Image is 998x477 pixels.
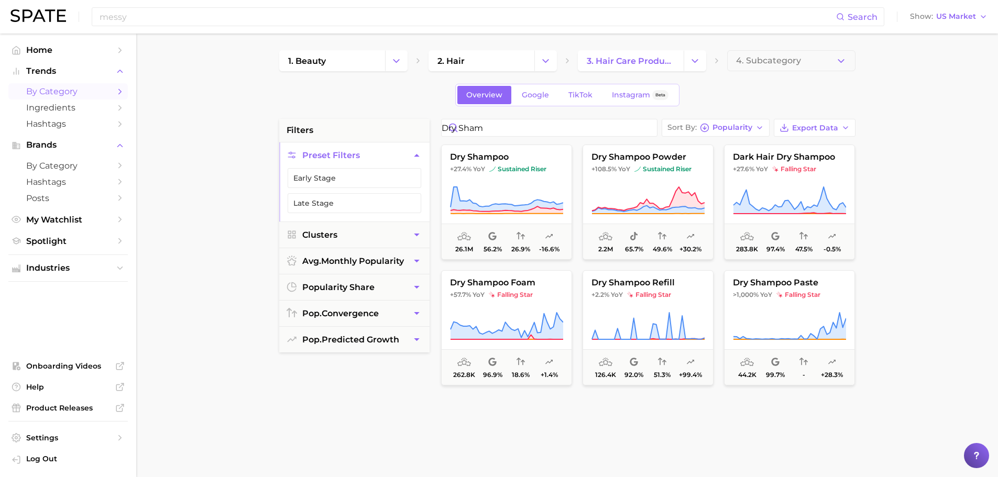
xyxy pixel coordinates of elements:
[627,291,671,299] span: falling star
[279,50,385,71] a: 1. beauty
[26,433,110,442] span: Settings
[792,124,838,132] span: Export Data
[26,103,110,113] span: Ingredients
[630,356,638,369] span: popularity share: Google
[654,371,671,379] span: 51.3%
[776,291,820,299] span: falling star
[279,327,430,352] button: pop.predicted growth
[517,356,525,369] span: popularity convergence: Very Low Convergence
[488,230,497,243] span: popularity share: Google
[8,358,128,374] a: Onboarding Videos
[771,230,780,243] span: popularity share: Google
[26,86,110,96] span: by Category
[724,270,855,385] button: dry shampoo paste>1,000% YoYfalling starfalling star44.2k99.7%-+28.3%
[26,236,110,246] span: Spotlight
[583,270,714,385] button: dry shampoo refill+2.2% YoYfalling starfalling star126.4k92.0%51.3%+99.4%
[10,9,66,22] img: SPATE
[26,215,110,225] span: My Watchlist
[733,291,759,298] span: >1,000%
[98,8,836,26] input: Search here for a brand, industry, or ingredient
[8,260,128,276] button: Industries
[288,56,326,66] span: 1. beauty
[599,356,612,369] span: average monthly popularity: Low Popularity
[8,430,128,446] a: Settings
[26,119,110,129] span: Hashtags
[848,12,878,22] span: Search
[828,230,836,243] span: popularity predicted growth: Very Unlikely
[466,91,502,99] span: Overview
[522,91,549,99] span: Google
[385,50,408,71] button: Change Category
[429,50,534,71] a: 2. hair
[489,166,496,172] img: sustained riser
[450,291,471,298] span: +57.7%
[679,371,702,379] span: +99.4%
[725,152,854,162] span: dark hair dry shampoo
[511,246,530,253] span: 26.9%
[630,230,638,243] span: popularity share: TikTok
[457,86,511,104] a: Overview
[473,165,485,173] span: YoY
[8,83,128,99] a: by Category
[8,42,128,58] a: Home
[26,66,110,76] span: Trends
[513,86,558,104] a: Google
[776,292,783,298] img: falling star
[583,278,713,287] span: dry shampoo refill
[828,356,836,369] span: popularity predicted growth: Likely
[774,119,856,137] button: Export Data
[612,91,650,99] span: Instagram
[302,335,399,345] span: predicted growth
[26,193,110,203] span: Posts
[441,145,572,260] button: dry shampoo+27.4% YoYsustained risersustained riser26.1m56.2%26.9%-16.6%
[634,165,692,173] span: sustained riser
[489,292,495,298] img: falling star
[8,158,128,174] a: by Category
[591,291,609,298] span: +2.2%
[736,246,758,253] span: 283.8k
[587,56,675,66] span: 3. hair care products
[483,246,501,253] span: 56.2%
[560,86,601,104] a: TikTok
[8,137,128,153] button: Brands
[598,246,613,253] span: 2.2m
[8,379,128,395] a: Help
[26,263,110,273] span: Industries
[302,256,321,266] abbr: average
[302,230,337,240] span: Clusters
[618,165,630,173] span: YoY
[457,230,471,243] span: average monthly popularity: Very High Popularity
[453,371,475,379] span: 262.8k
[799,230,808,243] span: popularity convergence: Medium Convergence
[583,152,713,162] span: dry shampoo powder
[279,301,430,326] button: pop.convergence
[517,230,525,243] span: popularity convergence: Low Convergence
[821,371,843,379] span: +28.3%
[736,56,801,65] span: 4. Subcategory
[727,50,856,71] button: 4. Subcategory
[302,308,322,318] abbr: popularity index
[725,278,854,287] span: dry shampoo paste
[595,371,616,379] span: 126.4k
[740,230,754,243] span: average monthly popularity: Low Popularity
[658,230,666,243] span: popularity convergence: Medium Convergence
[662,119,770,137] button: Sort ByPopularity
[756,165,768,173] span: YoY
[8,116,128,132] a: Hashtags
[568,91,593,99] span: TikTok
[288,193,421,213] button: Late Stage
[740,356,754,369] span: average monthly popularity: Very Low Popularity
[627,292,633,298] img: falling star
[772,166,778,172] img: falling star
[540,371,557,379] span: +1.4%
[686,356,695,369] span: popularity predicted growth: Likely
[450,165,471,173] span: +27.4%
[457,356,471,369] span: average monthly popularity: Low Popularity
[279,248,430,274] button: avg.monthly popularity
[634,166,641,172] img: sustained riser
[8,174,128,190] a: Hashtags
[738,371,756,379] span: 44.2k
[760,291,772,299] span: YoY
[772,165,816,173] span: falling star
[603,86,677,104] a: InstagramBeta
